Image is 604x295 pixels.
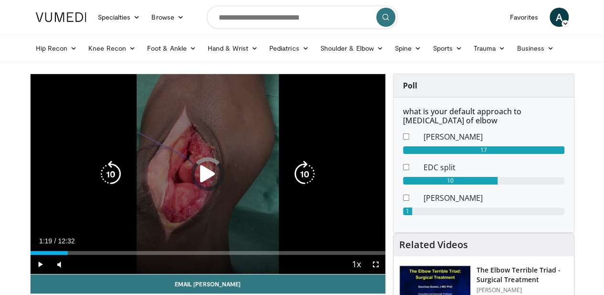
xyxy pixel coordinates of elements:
[202,39,264,58] a: Hand & Wrist
[315,39,389,58] a: Shoulder & Elbow
[416,192,572,204] dd: [PERSON_NAME]
[403,208,413,215] div: 1
[54,237,56,245] span: /
[504,8,544,27] a: Favorites
[58,237,74,245] span: 12:32
[477,265,568,284] h3: The Elbow Terrible Triad - Surgical Treatment
[427,39,468,58] a: Sports
[146,8,190,27] a: Browse
[31,274,385,294] a: Email [PERSON_NAME]
[399,239,468,251] h4: Related Videos
[366,255,385,274] button: Fullscreen
[403,177,498,185] div: 10
[403,107,564,125] h6: what is your default approach to [MEDICAL_DATA] of elbow
[550,8,569,27] a: A
[50,255,69,274] button: Mute
[403,146,564,154] div: 17
[31,74,385,274] video-js: Video Player
[39,237,52,245] span: 1:19
[36,12,86,22] img: VuMedi Logo
[31,255,50,274] button: Play
[207,6,398,29] input: Search topics, interventions
[511,39,560,58] a: Business
[83,39,141,58] a: Knee Recon
[403,80,417,91] strong: Poll
[31,251,385,255] div: Progress Bar
[30,39,83,58] a: Hip Recon
[141,39,202,58] a: Foot & Ankle
[92,8,146,27] a: Specialties
[416,162,572,173] dd: EDC split
[468,39,511,58] a: Trauma
[264,39,315,58] a: Pediatrics
[389,39,427,58] a: Spine
[347,255,366,274] button: Playback Rate
[416,131,572,142] dd: [PERSON_NAME]
[477,286,568,294] p: [PERSON_NAME]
